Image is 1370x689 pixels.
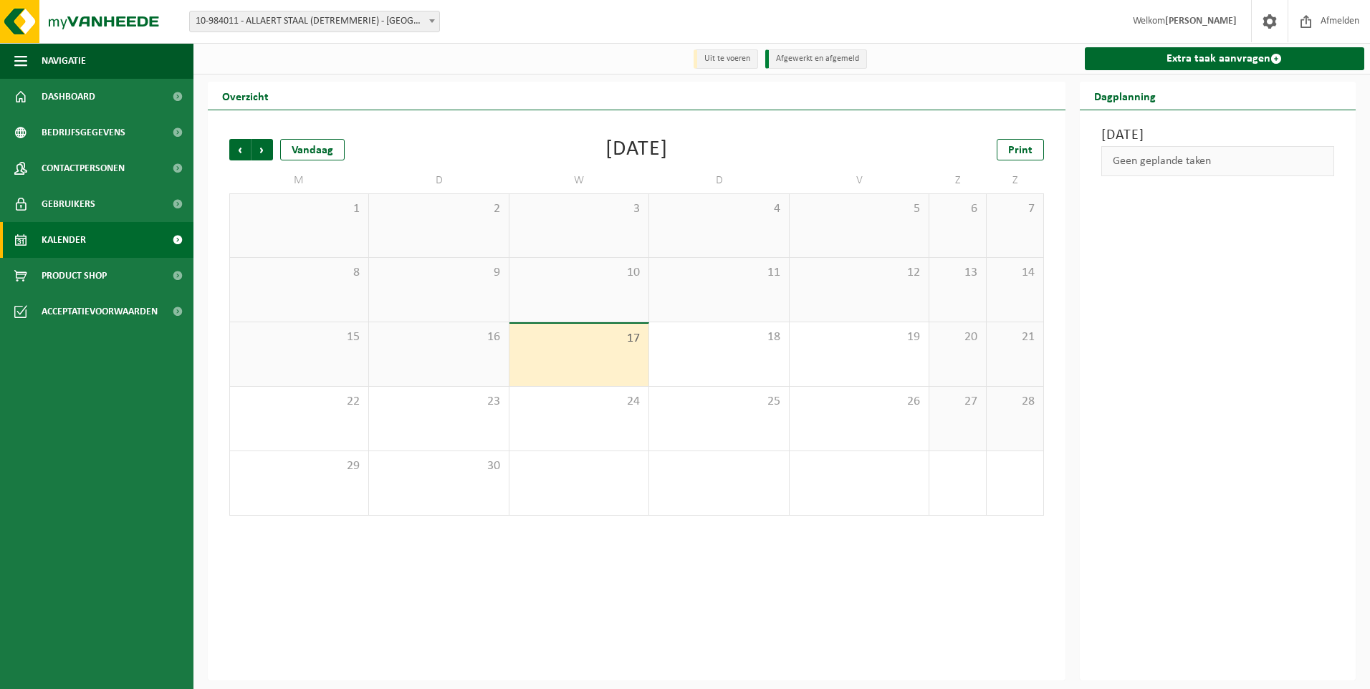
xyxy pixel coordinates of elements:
[189,11,440,32] span: 10-984011 - ALLAERT STAAL (DETREMMERIE) - HARELBEKE
[376,394,501,410] span: 23
[937,265,979,281] span: 13
[376,265,501,281] span: 9
[376,458,501,474] span: 30
[694,49,758,69] li: Uit te voeren
[997,139,1044,160] a: Print
[605,139,668,160] div: [DATE]
[994,265,1036,281] span: 14
[797,329,921,345] span: 19
[994,394,1036,410] span: 28
[517,331,641,347] span: 17
[656,329,781,345] span: 18
[190,11,439,32] span: 10-984011 - ALLAERT STAAL (DETREMMERIE) - HARELBEKE
[1101,146,1335,176] div: Geen geplande taken
[237,458,361,474] span: 29
[229,168,369,193] td: M
[929,168,987,193] td: Z
[237,265,361,281] span: 8
[509,168,649,193] td: W
[517,201,641,217] span: 3
[987,168,1044,193] td: Z
[937,201,979,217] span: 6
[42,186,95,222] span: Gebruikers
[797,201,921,217] span: 5
[994,201,1036,217] span: 7
[369,168,509,193] td: D
[229,139,251,160] span: Vorige
[937,394,979,410] span: 27
[42,43,86,79] span: Navigatie
[376,201,501,217] span: 2
[1165,16,1237,26] strong: [PERSON_NAME]
[656,394,781,410] span: 25
[237,329,361,345] span: 15
[252,139,273,160] span: Volgende
[649,168,789,193] td: D
[765,49,867,69] li: Afgewerkt en afgemeld
[790,168,929,193] td: V
[517,265,641,281] span: 10
[42,258,107,294] span: Product Shop
[42,79,95,115] span: Dashboard
[376,329,501,345] span: 16
[1080,82,1170,110] h2: Dagplanning
[280,139,345,160] div: Vandaag
[237,394,361,410] span: 22
[797,265,921,281] span: 12
[42,294,158,329] span: Acceptatievoorwaarden
[237,201,361,217] span: 1
[994,329,1036,345] span: 21
[517,394,641,410] span: 24
[42,222,86,258] span: Kalender
[937,329,979,345] span: 20
[656,201,781,217] span: 4
[656,265,781,281] span: 11
[1008,145,1033,156] span: Print
[1101,125,1335,146] h3: [DATE]
[42,115,125,150] span: Bedrijfsgegevens
[797,394,921,410] span: 26
[42,150,125,186] span: Contactpersonen
[208,82,283,110] h2: Overzicht
[1085,47,1365,70] a: Extra taak aanvragen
